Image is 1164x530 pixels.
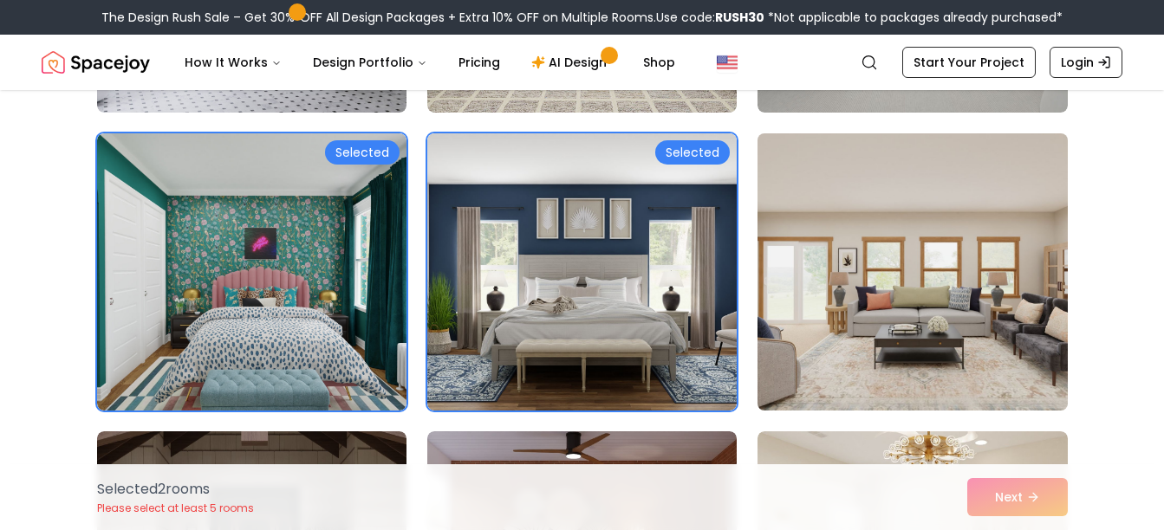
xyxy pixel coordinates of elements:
[325,140,400,165] div: Selected
[717,52,738,73] img: United States
[97,501,254,515] p: Please select at least 5 rooms
[42,45,150,80] a: Spacejoy
[715,9,764,26] b: RUSH30
[656,9,764,26] span: Use code:
[902,47,1036,78] a: Start Your Project
[97,479,254,500] p: Selected 2 room s
[445,45,514,80] a: Pricing
[171,45,689,80] nav: Main
[97,133,406,410] img: Room room-4
[629,45,689,80] a: Shop
[1050,47,1122,78] a: Login
[427,133,737,410] img: Room room-5
[42,45,150,80] img: Spacejoy Logo
[764,9,1063,26] span: *Not applicable to packages already purchased*
[299,45,441,80] button: Design Portfolio
[101,9,1063,26] div: The Design Rush Sale – Get 30% OFF All Design Packages + Extra 10% OFF on Multiple Rooms.
[750,126,1075,417] img: Room room-6
[655,140,730,165] div: Selected
[42,35,1122,90] nav: Global
[517,45,626,80] a: AI Design
[171,45,296,80] button: How It Works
